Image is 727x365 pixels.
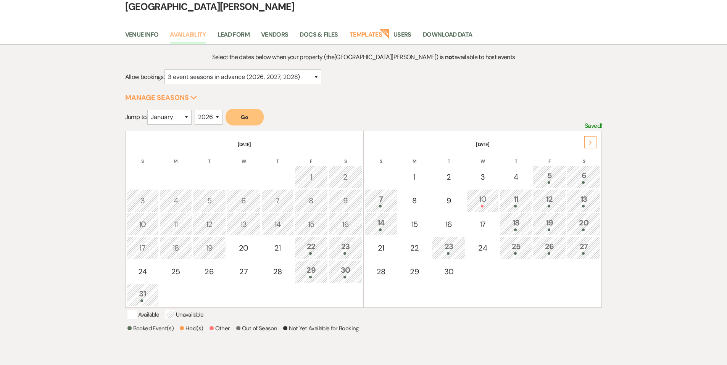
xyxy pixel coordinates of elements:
[398,149,431,165] th: M
[333,264,358,278] div: 30
[299,241,324,255] div: 22
[466,149,499,165] th: W
[436,219,461,230] div: 16
[131,195,155,206] div: 3
[266,266,290,277] div: 28
[471,171,495,183] div: 3
[299,195,324,206] div: 8
[432,149,466,165] th: T
[300,30,338,44] a: Docs & Files
[423,30,472,44] a: Download Data
[125,30,159,44] a: Venue Info
[445,53,455,61] strong: not
[402,266,427,277] div: 29
[504,193,528,207] div: 11
[231,219,256,230] div: 13
[197,242,222,254] div: 19
[126,132,363,148] th: [DATE]
[402,171,427,183] div: 1
[365,149,397,165] th: S
[231,266,256,277] div: 27
[402,219,427,230] div: 15
[571,193,596,207] div: 13
[567,149,601,165] th: S
[236,324,277,333] p: Out of Season
[504,241,528,255] div: 25
[131,288,155,302] div: 31
[436,195,461,206] div: 9
[504,217,528,231] div: 18
[193,149,226,165] th: T
[471,219,495,230] div: 17
[571,217,596,231] div: 20
[471,193,495,207] div: 10
[329,149,363,165] th: S
[266,195,290,206] div: 7
[537,217,562,231] div: 19
[226,109,264,125] button: Go
[127,324,174,333] p: Booked Event(s)
[379,28,390,39] strong: New
[218,30,250,44] a: Lead Form
[571,241,596,255] div: 27
[197,266,222,277] div: 26
[571,170,596,184] div: 6
[333,195,358,206] div: 9
[350,30,382,44] a: Templates
[266,242,290,254] div: 21
[127,310,159,319] p: Available
[533,149,566,165] th: F
[131,266,155,277] div: 24
[164,219,188,230] div: 11
[231,242,256,254] div: 20
[261,149,294,165] th: T
[299,219,324,230] div: 15
[537,170,562,184] div: 5
[471,242,495,254] div: 24
[537,241,562,255] div: 26
[170,30,206,44] a: Availability
[369,193,393,207] div: 7
[164,195,188,206] div: 4
[131,219,155,230] div: 10
[165,310,203,319] p: Unavailable
[333,219,358,230] div: 16
[283,324,358,333] p: Not Yet Available for Booking
[210,324,230,333] p: Other
[125,94,197,101] button: Manage Seasons
[125,73,164,81] span: Allow bookings:
[261,30,289,44] a: Vendors
[393,30,411,44] a: Users
[436,171,461,183] div: 2
[295,149,328,165] th: F
[500,149,532,165] th: T
[299,171,324,183] div: 1
[537,193,562,207] div: 12
[369,242,393,254] div: 21
[402,195,427,206] div: 8
[333,171,358,183] div: 2
[231,195,256,206] div: 6
[369,266,393,277] div: 28
[333,241,358,255] div: 23
[585,121,602,131] p: Saved!
[180,324,203,333] p: Hold(s)
[126,149,159,165] th: S
[197,219,222,230] div: 12
[266,219,290,230] div: 14
[436,266,461,277] div: 30
[504,171,528,183] div: 4
[185,52,542,62] p: Select the dates below when your property (the [GEOGRAPHIC_DATA][PERSON_NAME] ) is available to h...
[125,113,147,121] span: Jump to:
[197,195,222,206] div: 5
[299,264,324,278] div: 29
[131,242,155,254] div: 17
[164,242,188,254] div: 18
[369,217,393,231] div: 14
[436,241,461,255] div: 23
[160,149,192,165] th: M
[402,242,427,254] div: 22
[365,132,601,148] th: [DATE]
[227,149,261,165] th: W
[164,266,188,277] div: 25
